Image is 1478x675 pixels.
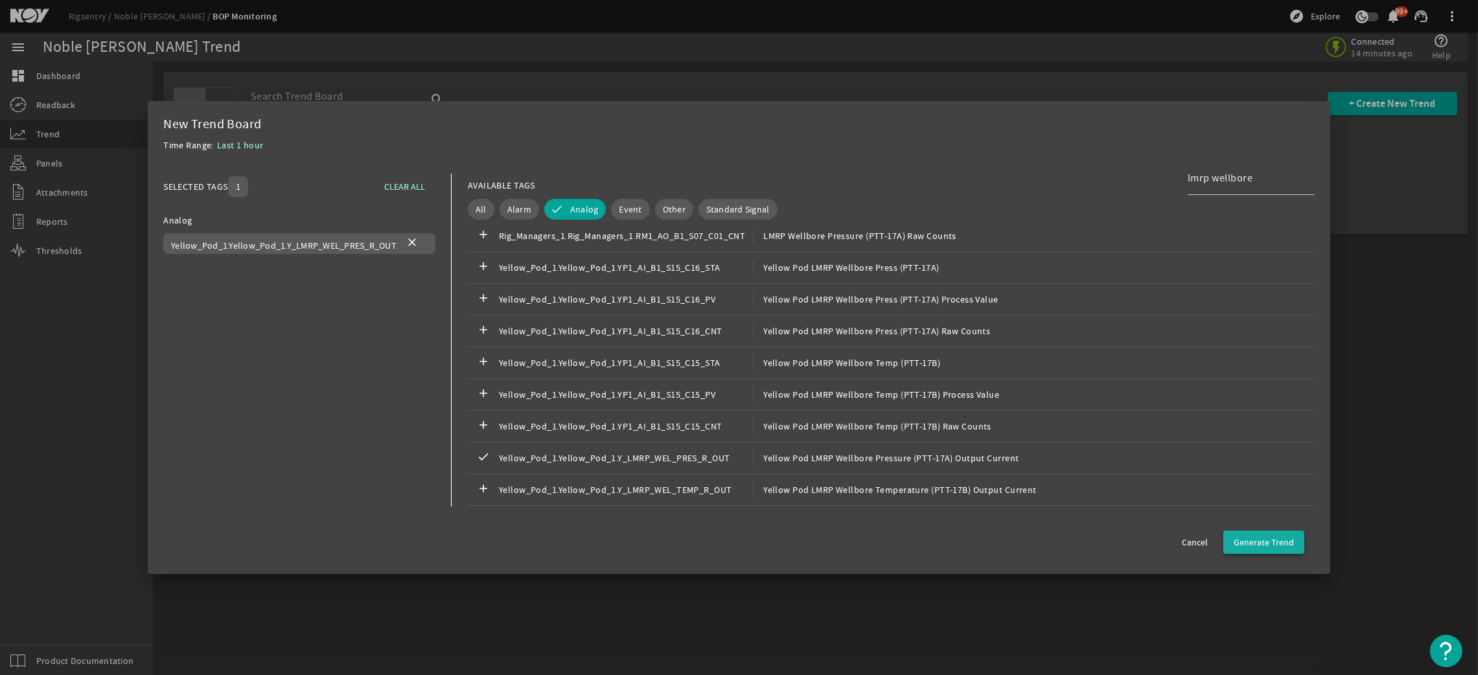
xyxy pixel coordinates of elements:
span: Yellow_Pod_1.Yellow_Pod_1.YP1_AI_B1_S15_C15_STA [499,355,753,371]
span: Yellow_Pod_1.Yellow_Pod_1.Y_LMRP_WEL_PRES_R_OUT [171,240,397,251]
span: Yellow Pod LMRP Wellbore Pressure (PTT-17A) Output Current [753,450,1019,466]
button: Generate Trend [1223,531,1304,554]
span: All [476,203,487,216]
div: Time Range: [163,137,217,161]
button: CLEAR ALL [374,175,435,198]
span: Yellow Pod LMRP Wellbore Temp (PTT-17B) [753,355,940,371]
span: Yellow_Pod_1.Yellow_Pod_1.YP1_AI_B1_S15_C16_PV [499,292,753,307]
span: Event [619,203,641,216]
mat-icon: add [476,260,491,275]
span: Yellow_Pod_1.Yellow_Pod_1.Y_LMRP_WEL_PRES_R_OUT [499,450,753,466]
span: Cancel [1182,536,1208,549]
span: Yellow_Pod_1.Yellow_Pod_1.YP1_AI_B1_S15_C16_CNT [499,323,753,339]
mat-icon: add [476,482,491,498]
span: Generate Trend [1234,536,1294,549]
span: Yellow Pod LMRP Wellbore Press (PTT-17A) Raw Counts [753,323,990,339]
span: Yellow Pod LMRP Wellbore Temperature (PTT-17B) Output Current [753,482,1037,498]
span: LMRP Wellbore Pressure (PTT-17A) Raw Counts [753,228,956,244]
span: Yellow Pod LMRP Wellbore Temp (PTT-17B) Raw Counts [753,418,991,434]
span: Yellow_Pod_1.Yellow_Pod_1.YP1_AI_B1_S15_C15_CNT [499,418,753,434]
mat-icon: add [476,387,491,402]
span: Yellow Pod LMRP Wellbore Temp (PTT-17B) Process Value [753,387,999,402]
span: Other [663,203,686,216]
input: Search Tag Names [1188,170,1304,186]
div: Analog [163,212,435,228]
span: Rig_Managers_1.Rig_Managers_1.RM1_AO_B1_S07_C01_CNT [499,228,753,244]
span: Last 1 hour [217,139,264,151]
span: Yellow Pod LMRP Wellbore Press (PTT-17A) [753,260,940,275]
div: SELECTED TAGS [163,179,228,194]
mat-icon: add [476,418,491,434]
mat-icon: add [476,355,491,371]
span: Yellow_Pod_1.Yellow_Pod_1.YP1_AI_B1_S15_C16_STA [499,260,753,275]
span: Standard Signal [706,203,770,216]
mat-icon: add [476,292,491,307]
span: 1 [236,180,240,193]
mat-icon: check [476,450,491,466]
div: New Trend Board [163,117,1315,132]
button: Cancel [1172,531,1218,554]
span: Yellow_Pod_1.Yellow_Pod_1.Y_LMRP_WEL_TEMP_R_OUT [499,482,753,498]
mat-icon: add [476,228,491,244]
span: Yellow_Pod_1.Yellow_Pod_1.YP1_AI_B1_S15_C15_PV [499,387,753,402]
mat-icon: close [404,236,420,251]
span: CLEAR ALL [384,179,425,194]
span: Yellow Pod LMRP Wellbore Press (PTT-17A) Process Value [753,292,999,307]
span: Alarm [507,203,531,216]
span: Analog [570,203,599,216]
div: AVAILABLE TAGS [468,177,535,193]
mat-icon: add [476,323,491,339]
button: Open Resource Center [1430,635,1462,667]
